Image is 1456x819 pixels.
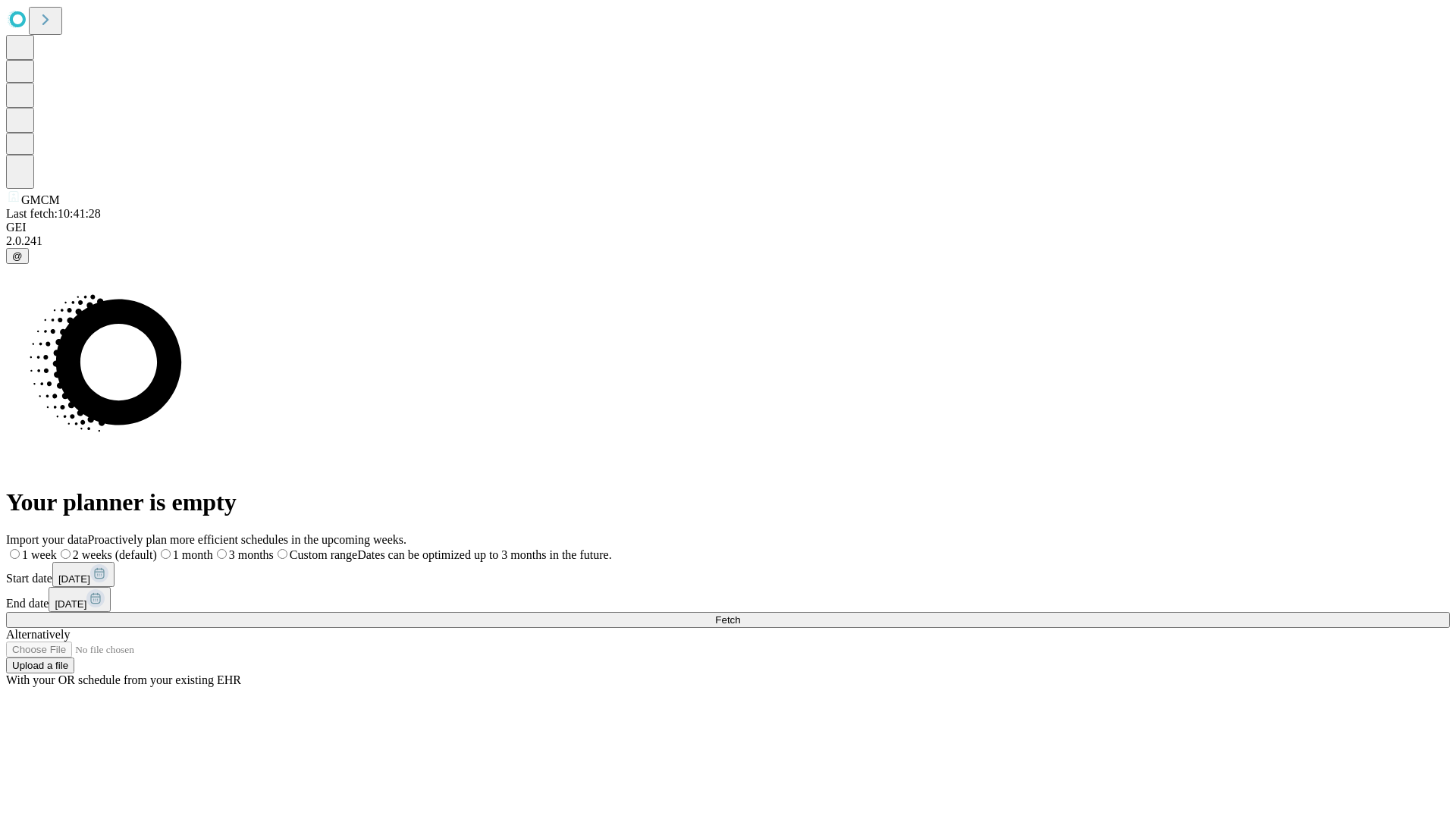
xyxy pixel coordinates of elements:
[6,657,74,673] button: Upload a file
[6,612,1450,628] button: Fetch
[58,573,90,585] span: [DATE]
[61,549,71,559] input: 2 weeks (default)
[173,548,213,561] span: 1 month
[229,548,274,561] span: 3 months
[6,207,101,220] span: Last fetch: 10:41:28
[278,549,287,559] input: Custom rangeDates can be optimized up to 3 months in the future.
[10,549,20,559] input: 1 week
[6,248,29,264] button: @
[6,673,241,686] span: With your OR schedule from your existing EHR
[357,548,611,561] span: Dates can be optimized up to 3 months in the future.
[49,587,111,612] button: [DATE]
[88,533,406,546] span: Proactively plan more efficient schedules in the upcoming weeks.
[22,548,57,561] span: 1 week
[6,587,1450,612] div: End date
[52,562,115,587] button: [DATE]
[161,549,171,559] input: 1 month
[290,548,357,561] span: Custom range
[6,234,1450,248] div: 2.0.241
[6,628,70,641] span: Alternatively
[6,533,88,546] span: Import your data
[21,193,60,206] span: GMCM
[12,250,23,262] span: @
[6,488,1450,516] h1: Your planner is empty
[217,549,227,559] input: 3 months
[715,614,740,626] span: Fetch
[55,598,86,610] span: [DATE]
[73,548,157,561] span: 2 weeks (default)
[6,221,1450,234] div: GEI
[6,562,1450,587] div: Start date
